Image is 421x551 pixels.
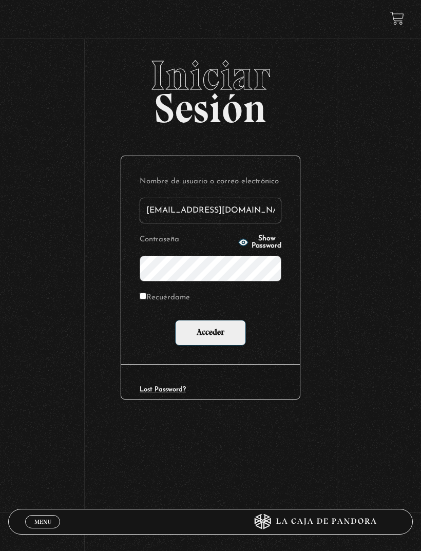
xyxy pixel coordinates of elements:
label: Nombre de usuario o correo electrónico [140,175,281,189]
a: View your shopping cart [390,11,404,25]
label: Recuérdame [140,291,190,306]
h2: Sesión [8,55,412,121]
span: Show Password [252,235,281,250]
button: Show Password [238,235,281,250]
span: Iniciar [8,55,412,96]
label: Contraseña [140,233,235,248]
span: Cerrar [31,527,55,535]
input: Acceder [175,320,246,346]
span: Menu [34,519,51,525]
a: Lost Password? [140,386,186,393]
input: Recuérdame [140,293,146,299]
